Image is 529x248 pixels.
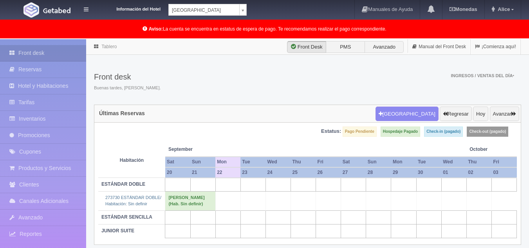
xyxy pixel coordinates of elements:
span: September [168,146,212,153]
b: Monedas [450,6,477,12]
button: [GEOGRAPHIC_DATA] [376,107,439,121]
th: 30 [416,167,441,178]
th: 28 [366,167,391,178]
span: [GEOGRAPHIC_DATA] [172,4,236,16]
img: Getabed [43,7,70,13]
a: ¡Comienza aquí! [471,39,520,54]
th: Tue [416,157,441,167]
a: Tablero [101,44,117,49]
th: 01 [441,167,466,178]
th: 23 [240,167,265,178]
th: Thu [291,157,316,167]
th: Wed [265,157,291,167]
th: 21 [190,167,215,178]
th: 24 [265,167,291,178]
th: Mon [391,157,416,167]
span: Buenas tardes, [PERSON_NAME]. [94,85,161,91]
th: Tue [240,157,265,167]
label: PMS [326,41,365,53]
b: ESTÁNDAR SENCILLA [101,214,152,220]
th: Mon [215,157,240,167]
b: Aviso: [149,26,163,32]
th: 03 [491,167,516,178]
button: Hoy [473,107,488,121]
label: Pago Pendiente [343,127,377,137]
b: ESTÁNDAR DOBLE [101,181,145,187]
th: Fri [316,157,341,167]
a: Manual del Front Desk [408,39,470,54]
label: Estatus: [321,128,341,135]
th: Sun [366,157,391,167]
a: 273730 ESTÁNDAR DOBLE/Habitación: Sin definir [105,195,161,206]
th: Sat [165,157,190,167]
th: 22 [215,167,240,178]
label: Avanzado [365,41,404,53]
b: JUNIOR SUITE [101,228,134,234]
th: 29 [391,167,416,178]
label: Check-out (pagado) [467,127,508,137]
span: October [469,146,513,153]
label: Front Desk [287,41,326,53]
th: 26 [316,167,341,178]
h4: Últimas Reservas [99,110,145,116]
th: Fri [491,157,516,167]
strong: Habitación [120,157,144,163]
h3: Front desk [94,72,161,81]
th: Sun [190,157,215,167]
th: 27 [341,167,366,178]
th: 25 [291,167,316,178]
span: Alice [496,6,510,12]
th: Thu [466,157,491,167]
button: Avanzar [490,107,519,121]
th: Wed [441,157,466,167]
th: 02 [466,167,491,178]
button: Regresar [440,107,471,121]
img: Getabed [23,2,39,18]
dt: Información del Hotel [98,4,161,13]
td: [PERSON_NAME] (Hab. Sin definir) [165,192,215,210]
label: Check-in (pagado) [424,127,463,137]
a: [GEOGRAPHIC_DATA] [168,4,247,16]
th: 20 [165,167,190,178]
th: Sat [341,157,366,167]
span: Ingresos / Ventas del día [451,73,514,78]
label: Hospedaje Pagado [381,127,420,137]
